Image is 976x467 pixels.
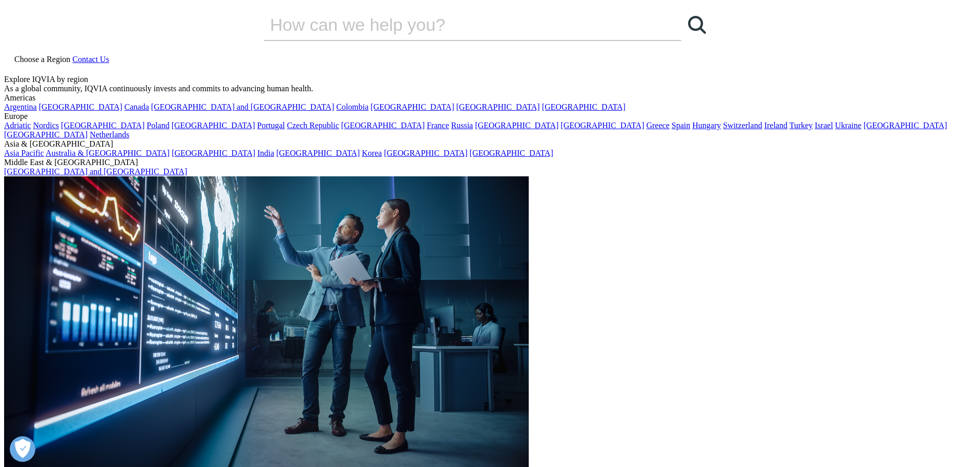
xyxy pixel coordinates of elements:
a: [GEOGRAPHIC_DATA] [456,103,540,111]
a: [GEOGRAPHIC_DATA] [276,149,360,157]
a: Colombia [336,103,368,111]
a: [GEOGRAPHIC_DATA] [39,103,122,111]
a: [GEOGRAPHIC_DATA] [172,121,255,130]
div: Explore IQVIA by region [4,75,972,84]
svg: Search [688,16,706,34]
a: Turkey [790,121,813,130]
div: Europe [4,112,972,121]
div: Middle East & [GEOGRAPHIC_DATA] [4,158,972,167]
a: Asia Pacific [4,149,44,157]
a: [GEOGRAPHIC_DATA] and [GEOGRAPHIC_DATA] [4,167,187,176]
a: France [427,121,449,130]
a: India [257,149,274,157]
div: Asia & [GEOGRAPHIC_DATA] [4,139,972,149]
a: Australia & [GEOGRAPHIC_DATA] [46,149,170,157]
a: Israel [815,121,833,130]
a: Adriatic [4,121,31,130]
a: [GEOGRAPHIC_DATA] [341,121,425,130]
a: [GEOGRAPHIC_DATA] [172,149,255,157]
a: Greece [646,121,669,130]
a: [GEOGRAPHIC_DATA] and [GEOGRAPHIC_DATA] [151,103,334,111]
a: Spain [672,121,690,130]
a: Switzerland [723,121,762,130]
a: Nordics [33,121,59,130]
button: Open Preferences [10,436,35,462]
a: Czech Republic [287,121,339,130]
a: [GEOGRAPHIC_DATA] [384,149,467,157]
a: [GEOGRAPHIC_DATA] [863,121,947,130]
div: Americas [4,93,972,103]
span: Choose a Region [14,55,70,64]
a: [GEOGRAPHIC_DATA] [560,121,644,130]
a: [GEOGRAPHIC_DATA] [61,121,144,130]
a: [GEOGRAPHIC_DATA] [370,103,454,111]
a: Ukraine [835,121,862,130]
a: Poland [147,121,169,130]
a: [GEOGRAPHIC_DATA] [4,130,88,139]
input: Search [264,9,652,40]
a: Hungary [692,121,721,130]
a: Contact Us [72,55,109,64]
div: As a global community, IQVIA continuously invests and commits to advancing human health. [4,84,972,93]
a: Russia [451,121,473,130]
a: [GEOGRAPHIC_DATA] [475,121,558,130]
a: Korea [362,149,382,157]
a: Search [681,9,712,40]
a: [GEOGRAPHIC_DATA] [470,149,553,157]
a: Portugal [257,121,285,130]
a: Canada [124,103,149,111]
a: [GEOGRAPHIC_DATA] [542,103,626,111]
a: Netherlands [90,130,129,139]
a: Ireland [764,121,787,130]
a: Argentina [4,103,37,111]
